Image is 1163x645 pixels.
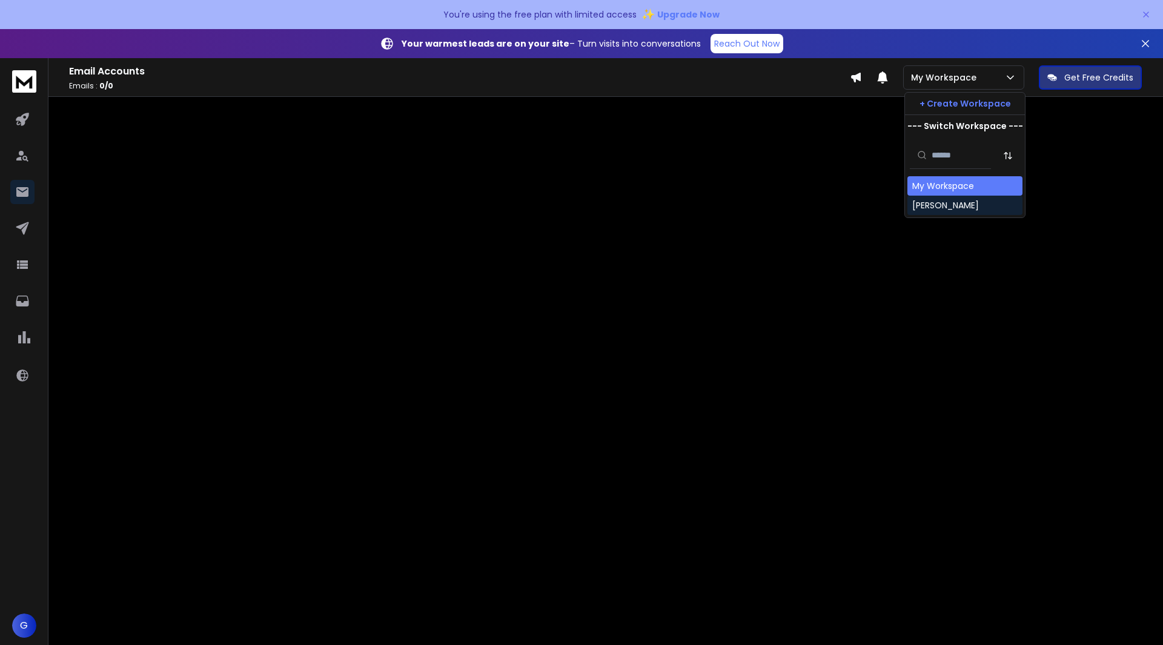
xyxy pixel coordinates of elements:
[919,98,1011,110] p: + Create Workspace
[641,6,655,23] span: ✨
[912,199,979,211] div: [PERSON_NAME]
[12,614,36,638] button: G
[641,2,720,27] button: ✨Upgrade Now
[1064,71,1133,84] p: Get Free Credits
[443,8,637,21] p: You're using the free plan with limited access
[402,38,701,50] p: – Turn visits into conversations
[1039,65,1142,90] button: Get Free Credits
[12,70,36,93] img: logo
[69,64,850,79] h1: Email Accounts
[711,34,783,53] a: Reach Out Now
[912,180,974,192] div: My Workspace
[69,81,850,91] p: Emails :
[907,120,1023,132] p: --- Switch Workspace ---
[714,38,780,50] p: Reach Out Now
[996,144,1020,168] button: Sort by Sort A-Z
[657,8,720,21] span: Upgrade Now
[402,38,569,50] strong: Your warmest leads are on your site
[905,93,1025,114] button: + Create Workspace
[99,81,113,91] span: 0 / 0
[911,71,981,84] p: My Workspace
